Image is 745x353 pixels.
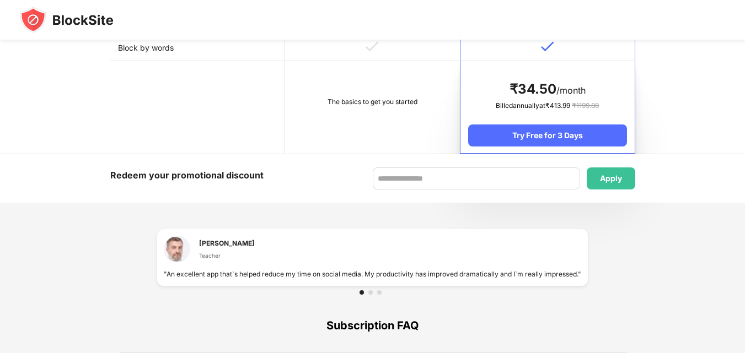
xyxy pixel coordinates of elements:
[164,236,190,262] img: testimonial-1.jpg
[199,251,255,260] div: Teacher
[468,124,626,146] div: Try Free for 3 Days
[468,80,626,98] div: /month
[110,35,285,61] td: Block by words
[20,7,114,33] img: blocksite-icon-black.svg
[572,101,599,110] span: ₹ 1199.88
[199,238,255,248] div: [PERSON_NAME]
[510,81,556,97] span: ₹ 34.50
[119,299,626,352] div: Subscription FAQ
[293,96,452,107] div: The basics to get you started
[468,100,626,111] div: Billed annually at ₹ 413.99
[110,167,264,183] div: Redeem your promotional discount
[600,174,622,183] div: Apply
[541,41,554,52] img: v-blue.svg
[164,269,581,279] div: "An excellent app that`s helped reduce my time on social media. My productivity has improved dram...
[366,41,379,52] img: v-grey.svg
